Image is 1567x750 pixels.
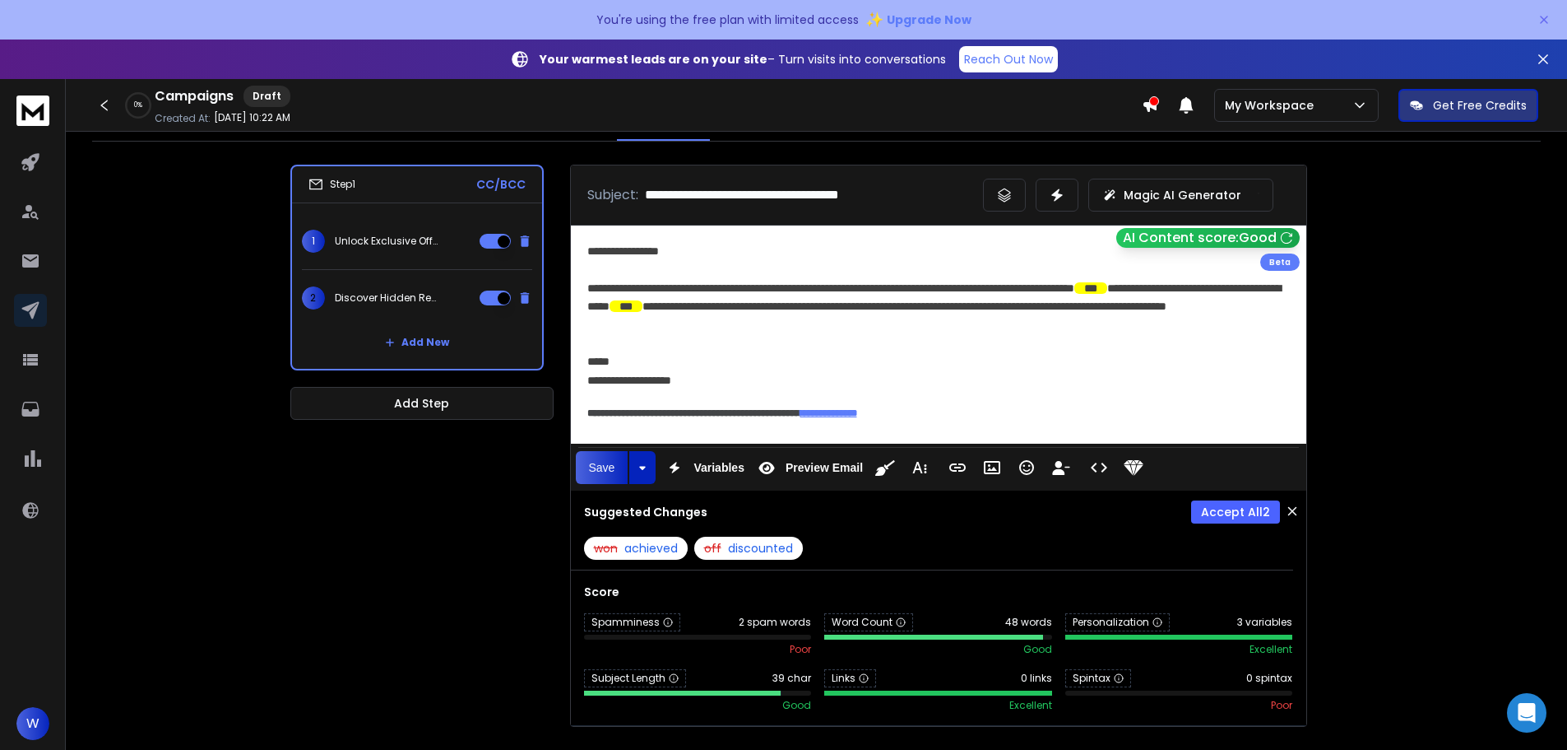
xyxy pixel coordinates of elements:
[782,699,811,712] span: good
[155,86,234,106] h1: Campaigns
[865,8,883,31] span: ✨
[290,165,544,370] li: Step1CC/BCC1Unlock Exclusive Off-Market Properties!2Discover Hidden Real Estate Gems!Add New
[16,707,49,740] button: W
[1507,693,1546,733] div: Open Intercom Messenger
[1398,89,1538,122] button: Get Free Credits
[540,51,946,68] p: – Turn visits into conversations
[904,451,935,484] button: More Text
[1191,501,1280,524] button: Accept All2
[824,669,876,687] span: Links
[16,95,49,126] img: logo
[1005,616,1052,629] span: 48 words
[1023,643,1052,656] span: good
[290,387,554,420] button: Add Step
[576,451,628,484] button: Save
[1246,672,1292,685] span: 0 spintax
[540,51,767,68] strong: Your warmest leads are on your site
[728,540,793,557] span: discounted
[1237,616,1292,629] span: 3 variables
[335,235,440,248] p: Unlock Exclusive Off-Market Properties!
[782,461,866,475] span: Preview Email
[372,326,462,359] button: Add New
[1118,451,1149,484] button: Remove Watermark
[1045,451,1077,484] button: Insert Unsubscribe Link
[476,176,526,193] p: CC/BCC
[739,616,811,629] span: 2 spam words
[1009,699,1052,712] span: excellent
[308,177,355,192] div: Step 1
[584,504,707,520] h3: Suggested Changes
[1225,97,1320,114] p: My Workspace
[302,286,325,310] span: 2
[1065,613,1170,631] span: Personalization
[959,46,1058,72] a: Reach Out Now
[587,185,638,205] p: Subject:
[155,112,211,125] p: Created At:
[942,451,973,484] button: Insert Link (Ctrl+K)
[214,111,290,124] p: [DATE] 10:22 AM
[887,12,971,28] span: Upgrade Now
[1271,699,1292,712] span: poor
[335,291,440,305] p: Discover Hidden Real Estate Gems!
[243,86,290,107] div: Draft
[690,461,748,475] span: Variables
[964,51,1053,68] p: Reach Out Now
[584,669,686,687] span: Subject Length
[1021,672,1052,685] span: 0 links
[751,451,866,484] button: Preview Email
[1433,97,1527,114] p: Get Free Credits
[976,451,1008,484] button: Insert Image (Ctrl+P)
[624,540,678,557] span: achieved
[659,451,748,484] button: Variables
[790,643,811,656] span: poor
[1065,669,1131,687] span: Spintax
[596,12,859,28] p: You're using the free plan with limited access
[1260,254,1300,271] div: Beta
[302,230,325,253] span: 1
[869,451,901,484] button: Clean HTML
[704,540,721,557] span: off
[772,672,811,685] span: 39 char
[1124,187,1241,203] p: Magic AI Generator
[1083,451,1115,484] button: Code View
[134,100,142,110] p: 0 %
[594,540,618,557] span: won
[584,613,680,631] span: Spamminess
[1011,451,1042,484] button: Emoticons
[1088,179,1273,212] button: Magic AI Generator
[584,584,1293,600] h3: Score
[1249,643,1292,656] span: excellent
[1116,228,1300,248] button: AI Content score:Good
[865,3,971,36] button: ✨Upgrade Now
[824,613,913,631] span: Word Count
